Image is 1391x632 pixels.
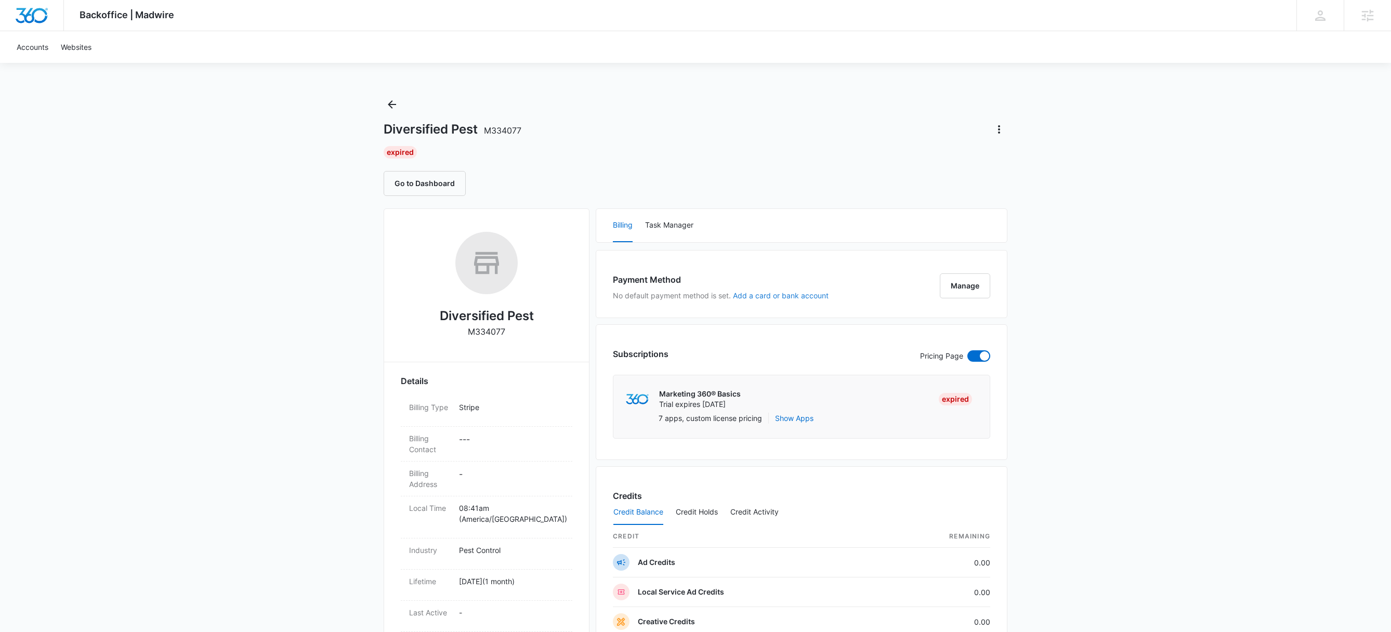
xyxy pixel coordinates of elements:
button: Task Manager [645,209,693,242]
h3: Subscriptions [613,348,668,360]
dd: - [459,468,564,490]
th: Remaining [880,525,990,548]
div: Billing TypeStripe [401,396,572,427]
td: 0.00 [880,577,990,607]
p: Local Service Ad Credits [638,587,724,597]
p: Marketing 360® Basics [659,389,741,399]
div: Expired [939,393,972,405]
h2: Diversified Pest [440,307,534,325]
p: Trial expires [DATE] [659,399,741,410]
div: Expired [384,146,417,159]
p: Ad Credits [638,557,675,568]
dd: - - - [459,433,564,455]
dt: Billing Address [409,468,451,490]
button: Add a card or bank account [733,292,829,299]
p: [DATE] ( 1 month ) [459,576,564,587]
button: Credit Activity [730,500,779,525]
dt: Billing Contact [409,433,451,455]
button: Back [384,96,400,113]
dt: Local Time [409,503,451,513]
dt: Billing Type [409,402,451,413]
p: No default payment method is set. [613,290,829,301]
img: marketing360Logo [626,394,648,405]
div: Lifetime[DATE](1 month) [401,570,572,601]
p: 08:41am ( America/[GEOGRAPHIC_DATA] ) [459,503,564,524]
button: Manage [940,273,990,298]
p: Pest Control [459,545,564,556]
a: Websites [55,31,98,63]
button: Actions [991,121,1007,138]
div: Last Active- [401,601,572,632]
a: Accounts [10,31,55,63]
span: Details [401,375,428,387]
td: 0.00 [880,548,990,577]
span: M334077 [484,125,521,136]
dt: Lifetime [409,576,451,587]
div: IndustryPest Control [401,538,572,570]
p: 7 apps, custom license pricing [659,413,762,424]
div: Billing Contact--- [401,427,572,462]
th: credit [613,525,880,548]
h3: Credits [613,490,642,502]
button: Go to Dashboard [384,171,466,196]
div: Billing Address- [401,462,572,496]
p: Stripe [459,402,564,413]
p: - [459,607,564,618]
button: Show Apps [775,413,813,424]
p: Pricing Page [920,350,963,362]
p: Creative Credits [638,616,695,627]
p: M334077 [468,325,505,338]
span: Backoffice | Madwire [80,9,174,20]
h3: Payment Method [613,273,829,286]
dt: Last Active [409,607,451,618]
button: Credit Holds [676,500,718,525]
button: Billing [613,209,633,242]
div: Local Time08:41am (America/[GEOGRAPHIC_DATA]) [401,496,572,538]
button: Credit Balance [613,500,663,525]
dt: Industry [409,545,451,556]
h1: Diversified Pest [384,122,521,137]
